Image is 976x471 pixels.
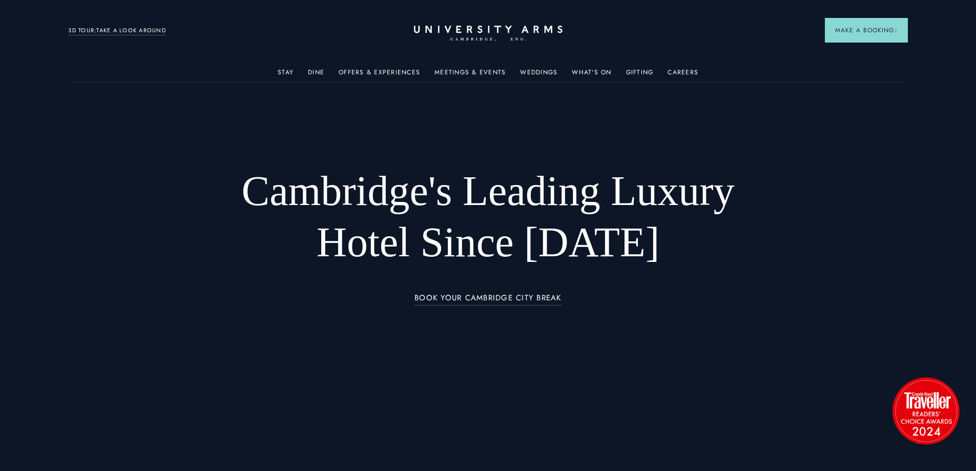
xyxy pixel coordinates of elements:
[414,26,563,42] a: Home
[887,372,964,449] img: image-2524eff8f0c5d55edbf694693304c4387916dea5-1501x1501-png
[68,26,166,35] a: 3D TOUR:TAKE A LOOK AROUND
[825,18,908,43] button: Make a BookingArrow icon
[308,69,324,82] a: Dine
[414,294,562,305] a: BOOK YOUR CAMBRIDGE CITY BREAK
[339,69,420,82] a: Offers & Experiences
[572,69,611,82] a: What's On
[894,29,898,32] img: Arrow icon
[520,69,557,82] a: Weddings
[626,69,654,82] a: Gifting
[278,69,294,82] a: Stay
[434,69,506,82] a: Meetings & Events
[668,69,698,82] a: Careers
[215,166,761,268] h1: Cambridge's Leading Luxury Hotel Since [DATE]
[835,26,898,35] span: Make a Booking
